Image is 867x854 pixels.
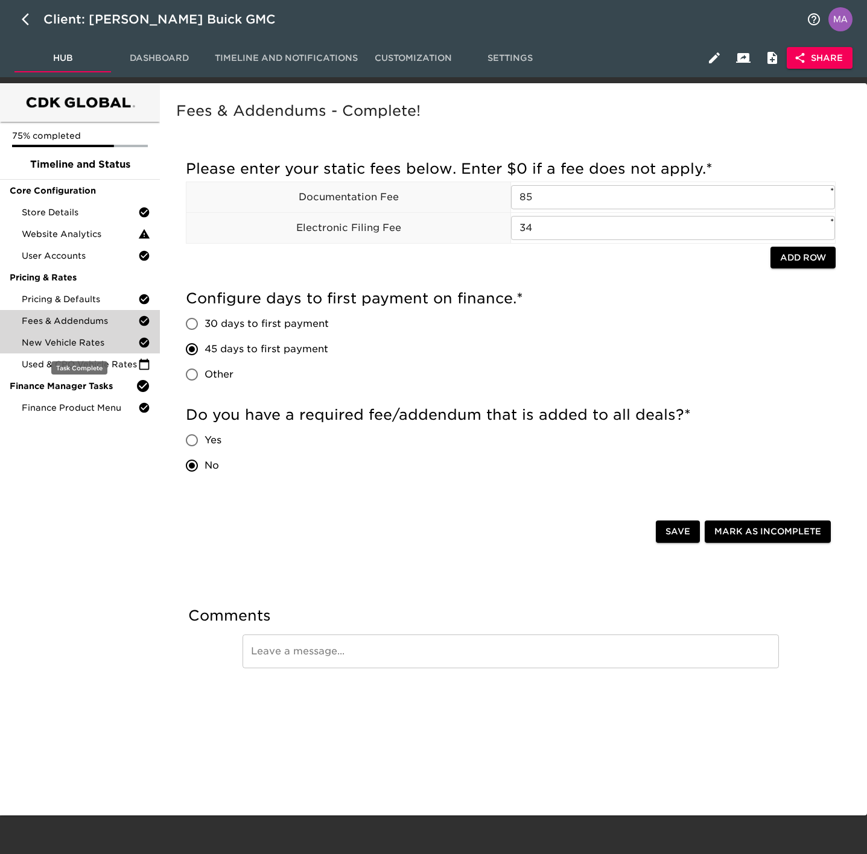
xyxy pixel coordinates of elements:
h5: Fees & Addendums - Complete! [176,101,845,121]
span: Timeline and Status [10,157,150,172]
button: notifications [799,5,828,34]
h5: Configure days to first payment on finance. [186,289,836,308]
span: 30 days to first payment [205,317,329,331]
button: Save [656,520,700,543]
span: Customization [372,51,454,66]
span: New Vehicle Rates [22,337,138,349]
button: Share [787,47,853,69]
span: Fees & Addendums [22,315,138,327]
button: Mark as Incomplete [705,520,831,543]
span: User Accounts [22,250,138,262]
span: Hub [22,51,104,66]
h5: Comments [188,606,833,625]
button: Edit Hub [700,43,729,72]
span: Finance Manager Tasks [10,380,136,392]
span: Core Configuration [10,185,150,197]
span: Mark as Incomplete [714,524,821,539]
span: Save [665,524,690,539]
p: Electronic Filing Fee [186,221,510,235]
p: Documentation Fee [186,190,510,204]
span: No [205,458,219,473]
p: 75% completed [12,130,148,142]
span: Settings [469,51,551,66]
button: Add Row [770,247,836,269]
button: Client View [729,43,758,72]
h5: Please enter your static fees below. Enter $0 if a fee does not apply. [186,159,836,179]
div: Client: [PERSON_NAME] Buick GMC [43,10,293,29]
span: Pricing & Rates [10,271,150,283]
span: Pricing & Defaults [22,293,138,305]
span: Add Row [780,250,826,265]
span: Share [796,51,843,66]
span: 45 days to first payment [205,342,328,356]
span: Timeline and Notifications [215,51,358,66]
h5: Do you have a required fee/addendum that is added to all deals? [186,405,836,425]
button: Internal Notes and Comments [758,43,787,72]
span: Finance Product Menu [22,402,138,414]
img: Profile [828,7,853,31]
span: Dashboard [118,51,200,66]
span: Store Details [22,206,138,218]
span: Yes [205,433,221,448]
span: Used & CPO Vehicle Rates [22,358,138,370]
span: Website Analytics [22,228,138,240]
span: Other [205,367,233,382]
